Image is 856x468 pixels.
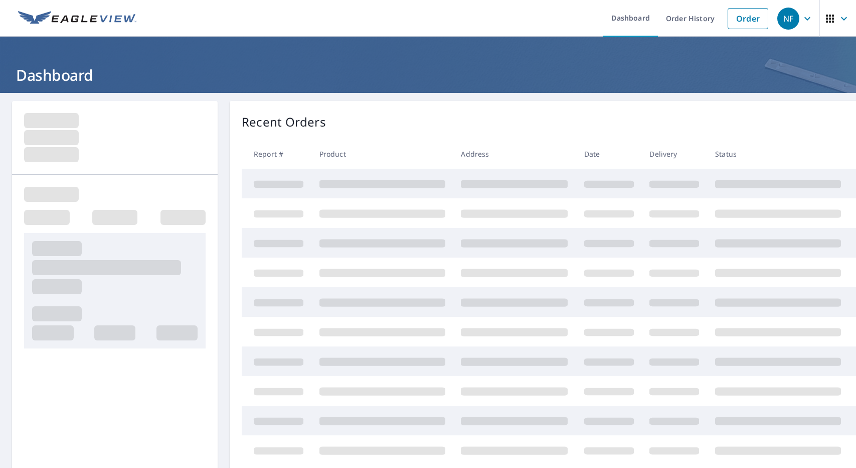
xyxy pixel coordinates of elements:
[641,139,707,169] th: Delivery
[576,139,642,169] th: Date
[728,8,768,29] a: Order
[777,8,799,30] div: NF
[453,139,576,169] th: Address
[18,11,136,26] img: EV Logo
[707,139,849,169] th: Status
[242,139,311,169] th: Report #
[12,65,844,85] h1: Dashboard
[311,139,453,169] th: Product
[242,113,326,131] p: Recent Orders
